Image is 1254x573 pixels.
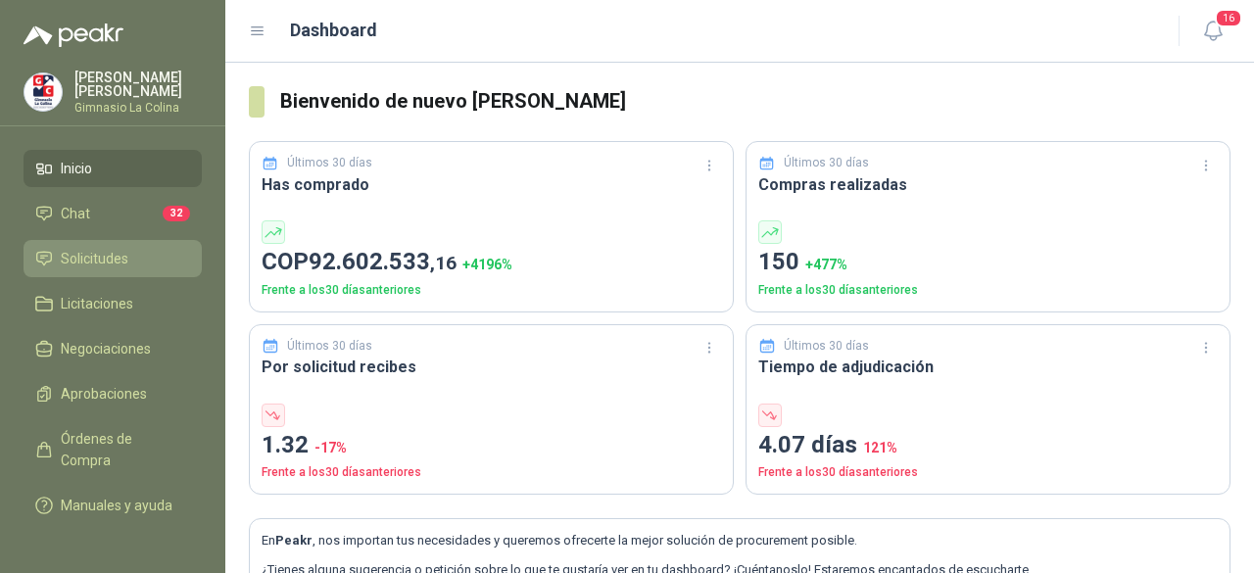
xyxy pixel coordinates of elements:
a: Manuales y ayuda [24,487,202,524]
p: Últimos 30 días [784,337,869,356]
span: Manuales y ayuda [61,495,172,516]
p: Frente a los 30 días anteriores [262,281,721,300]
span: + 4196 % [462,257,512,272]
span: 121 % [863,440,897,455]
h1: Dashboard [290,17,377,44]
span: Negociaciones [61,338,151,359]
span: + 477 % [805,257,847,272]
p: Frente a los 30 días anteriores [262,463,721,482]
span: 92.602.533 [309,248,457,275]
p: COP [262,244,721,281]
p: En , nos importan tus necesidades y queremos ofrecerte la mejor solución de procurement posible. [262,531,1218,550]
a: Negociaciones [24,330,202,367]
p: 1.32 [262,427,721,464]
span: -17 % [314,440,347,455]
span: Inicio [61,158,92,179]
p: 4.07 días [758,427,1218,464]
a: Inicio [24,150,202,187]
a: Chat32 [24,195,202,232]
span: 16 [1215,9,1242,27]
a: Licitaciones [24,285,202,322]
a: Solicitudes [24,240,202,277]
p: Últimos 30 días [784,154,869,172]
span: Aprobaciones [61,383,147,405]
p: Últimos 30 días [287,337,372,356]
p: Frente a los 30 días anteriores [758,463,1218,482]
h3: Bienvenido de nuevo [PERSON_NAME] [280,86,1231,117]
h3: Por solicitud recibes [262,355,721,379]
h3: Tiempo de adjudicación [758,355,1218,379]
a: Aprobaciones [24,375,202,412]
p: Gimnasio La Colina [74,102,202,114]
button: 16 [1195,14,1230,49]
span: Solicitudes [61,248,128,269]
span: 32 [163,206,190,221]
span: Órdenes de Compra [61,428,183,471]
p: Últimos 30 días [287,154,372,172]
b: Peakr [275,533,313,548]
p: 150 [758,244,1218,281]
span: Chat [61,203,90,224]
p: [PERSON_NAME] [PERSON_NAME] [74,71,202,98]
h3: Compras realizadas [758,172,1218,197]
p: Frente a los 30 días anteriores [758,281,1218,300]
img: Logo peakr [24,24,123,47]
h3: Has comprado [262,172,721,197]
img: Company Logo [24,73,62,111]
span: ,16 [430,252,457,274]
span: Licitaciones [61,293,133,314]
a: Órdenes de Compra [24,420,202,479]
